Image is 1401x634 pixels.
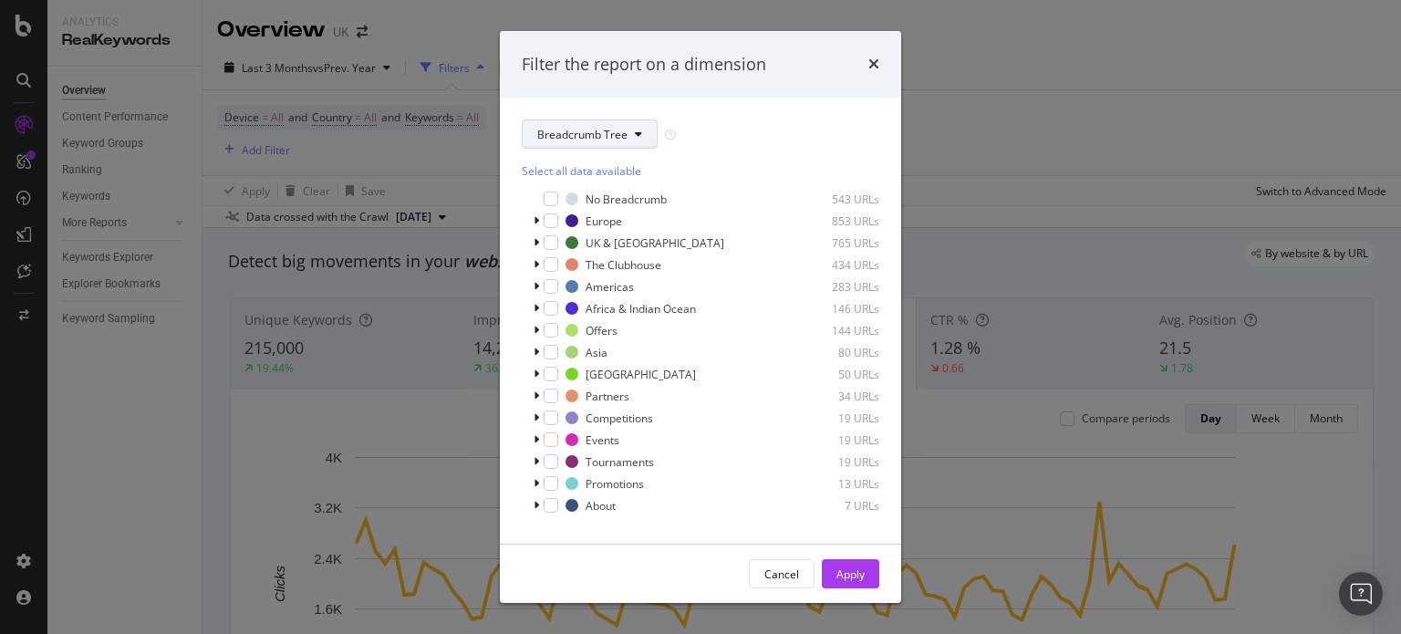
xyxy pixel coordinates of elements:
div: Promotions [586,476,644,492]
div: times [868,53,879,77]
div: 146 URLs [790,301,879,317]
div: 50 URLs [790,367,879,382]
div: 13 URLs [790,476,879,492]
div: 19 URLs [790,454,879,470]
div: 765 URLs [790,235,879,251]
div: Events [586,432,619,448]
div: No Breadcrumb [586,192,667,207]
div: 283 URLs [790,279,879,295]
button: Cancel [749,559,815,588]
div: Apply [836,566,865,582]
div: Europe [586,213,622,229]
div: 543 URLs [790,192,879,207]
button: Breadcrumb Tree [522,120,658,149]
div: Americas [586,279,634,295]
div: About [586,498,616,514]
div: Partners [586,389,629,404]
div: Africa & Indian Ocean [586,301,696,317]
div: Competitions [586,411,653,426]
div: 853 URLs [790,213,879,229]
div: Filter the report on a dimension [522,53,766,77]
div: [GEOGRAPHIC_DATA] [586,367,696,382]
div: Select all data available [522,163,879,179]
div: 434 URLs [790,257,879,273]
div: UK & [GEOGRAPHIC_DATA] [586,235,724,251]
div: Offers [586,323,617,338]
div: modal [500,31,901,604]
div: 19 URLs [790,411,879,426]
div: 19 URLs [790,432,879,448]
div: 144 URLs [790,323,879,338]
div: The Clubhouse [586,257,661,273]
div: Asia [586,345,607,360]
div: 80 URLs [790,345,879,360]
div: 34 URLs [790,389,879,404]
button: Apply [822,559,879,588]
div: Cancel [764,566,799,582]
span: Breadcrumb Tree [537,127,628,142]
div: Tournaments [586,454,654,470]
div: 7 URLs [790,498,879,514]
div: Open Intercom Messenger [1339,572,1383,616]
